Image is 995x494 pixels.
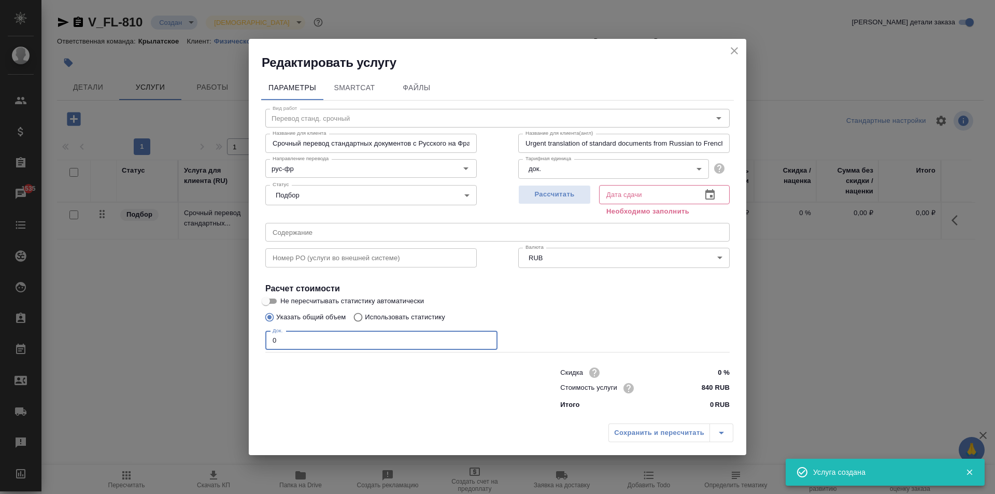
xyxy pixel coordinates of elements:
[262,54,746,71] h2: Редактировать услугу
[560,383,617,393] p: Стоимость услуги
[608,424,733,442] div: split button
[813,467,950,477] div: Услуга создана
[524,189,585,201] span: Рассчитать
[518,248,730,267] div: RUB
[276,312,346,322] p: Указать общий объем
[280,296,424,306] span: Не пересчитывать статистику автоматически
[392,81,442,94] span: Файлы
[715,400,730,410] p: RUB
[518,185,591,204] button: Рассчитать
[525,164,544,173] button: док.
[959,468,980,477] button: Закрыть
[560,400,579,410] p: Итого
[691,380,730,396] input: ✎ Введи что-нибудь
[560,368,583,378] p: Скидка
[691,365,730,380] input: ✎ Введи что-нибудь
[710,400,714,410] p: 0
[518,159,709,179] div: док.
[330,81,379,94] span: SmartCat
[265,283,730,295] h4: Расчет стоимости
[265,185,477,205] div: Подбор
[459,161,473,176] button: Open
[606,206,722,217] p: Необходимо заполнить
[525,253,546,262] button: RUB
[365,312,445,322] p: Использовать статистику
[727,43,742,59] button: close
[273,191,303,200] button: Подбор
[267,81,317,94] span: Параметры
